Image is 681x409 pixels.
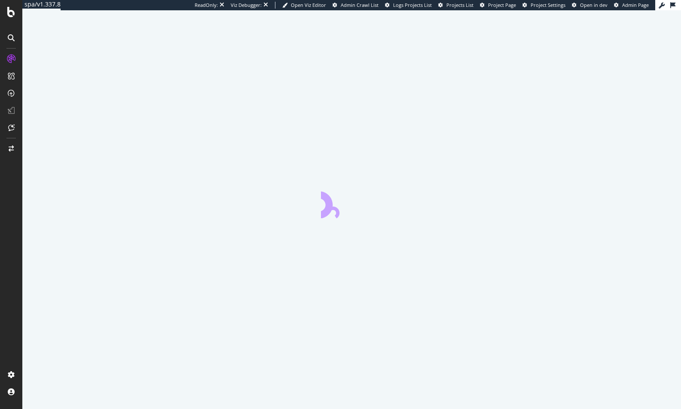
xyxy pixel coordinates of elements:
[282,2,326,9] a: Open Viz Editor
[522,2,565,9] a: Project Settings
[393,2,432,8] span: Logs Projects List
[614,2,649,9] a: Admin Page
[291,2,326,8] span: Open Viz Editor
[531,2,565,8] span: Project Settings
[195,2,218,9] div: ReadOnly:
[231,2,262,9] div: Viz Debugger:
[385,2,432,9] a: Logs Projects List
[572,2,608,9] a: Open in dev
[480,2,516,9] a: Project Page
[438,2,473,9] a: Projects List
[488,2,516,8] span: Project Page
[622,2,649,8] span: Admin Page
[321,187,383,218] div: animation
[580,2,608,8] span: Open in dev
[333,2,379,9] a: Admin Crawl List
[446,2,473,8] span: Projects List
[341,2,379,8] span: Admin Crawl List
